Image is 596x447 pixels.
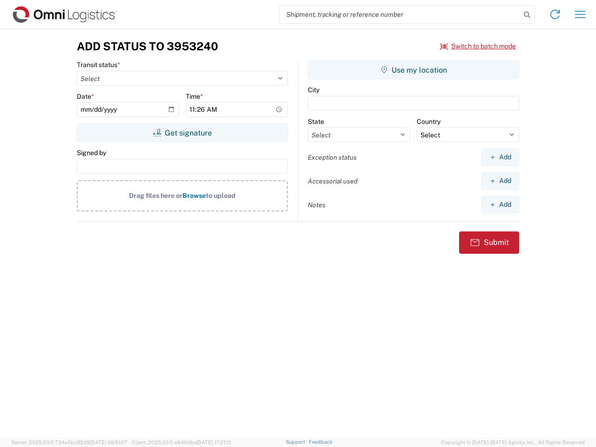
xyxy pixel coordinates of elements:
[77,92,94,101] label: Date
[481,196,519,213] button: Add
[206,192,236,199] span: to upload
[309,439,332,445] a: Feedback
[11,440,128,445] span: Server: 2025.20.0-734e5bc92d9
[129,192,183,199] span: Drag files here or
[440,39,516,54] button: Switch to batch mode
[77,123,288,142] button: Get signature
[459,231,519,254] button: Submit
[441,438,585,447] span: Copyright © [DATE]-[DATE] Agistix Inc., All Rights Reserved
[308,177,358,185] label: Accessorial used
[308,61,519,79] button: Use my location
[308,153,357,162] label: Exception status
[308,117,324,126] label: State
[286,439,309,445] a: Support
[183,192,206,199] span: Browse
[481,172,519,190] button: Add
[132,440,231,445] span: Client: 2025.20.0-e640dba
[77,40,218,53] h3: Add Status to 3953240
[308,86,319,94] label: City
[90,440,128,445] span: [DATE] 09:51:07
[77,61,120,69] label: Transit status
[417,117,440,126] label: Country
[196,440,231,445] span: [DATE] 17:21:12
[481,149,519,166] button: Add
[308,201,325,209] label: Notes
[77,149,106,157] label: Signed by
[279,6,521,23] input: Shipment, tracking or reference number
[186,92,203,101] label: Time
